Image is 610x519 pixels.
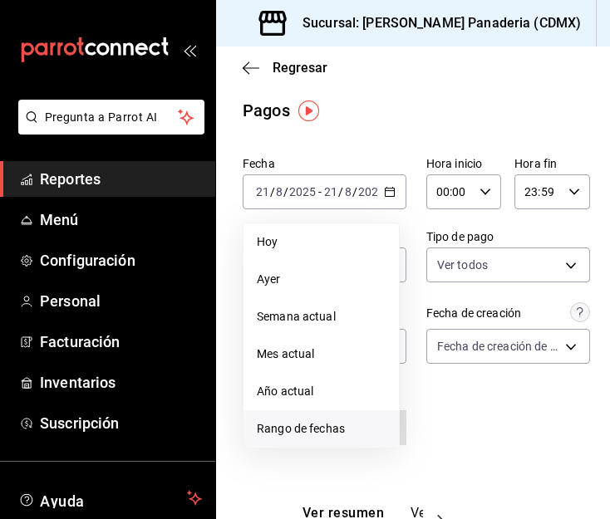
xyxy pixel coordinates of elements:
span: Rango de fechas [257,420,386,438]
div: Pagos [243,98,290,123]
span: Ayuda [40,488,180,508]
span: / [352,185,357,198]
span: Menú [40,208,202,231]
div: Fecha de creación [426,305,521,322]
button: Regresar [243,60,327,76]
span: / [283,185,288,198]
span: / [270,185,275,198]
button: Pregunta a Parrot AI [18,100,204,135]
input: -- [255,185,270,198]
span: Inventarios [40,371,202,394]
span: Suscripción [40,412,202,434]
span: Semana actual [257,308,386,326]
span: Configuración [40,249,202,272]
button: open_drawer_menu [183,43,196,56]
span: Pregunta a Parrot AI [45,109,179,126]
label: Tipo de pago [426,231,590,242]
h3: Sucursal: [PERSON_NAME] Panaderia (CDMX) [289,13,581,33]
span: Mes actual [257,345,386,363]
input: -- [344,185,352,198]
input: ---- [357,185,386,198]
a: Pregunta a Parrot AI [12,120,204,138]
input: -- [275,185,283,198]
span: Regresar [273,60,327,76]
span: / [338,185,343,198]
label: Hora fin [514,158,589,169]
label: Hora inicio [426,158,501,169]
span: - [318,185,322,198]
span: Ayer [257,271,386,288]
img: Tooltip marker [298,100,319,121]
span: Personal [40,290,202,312]
label: Fecha [243,158,406,169]
span: Ver todos [437,257,488,273]
span: Fecha de creación de orden [437,338,559,355]
span: Hoy [257,233,386,251]
input: -- [323,185,338,198]
input: ---- [288,185,317,198]
span: Reportes [40,168,202,190]
span: Año actual [257,383,386,400]
span: Facturación [40,330,202,353]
